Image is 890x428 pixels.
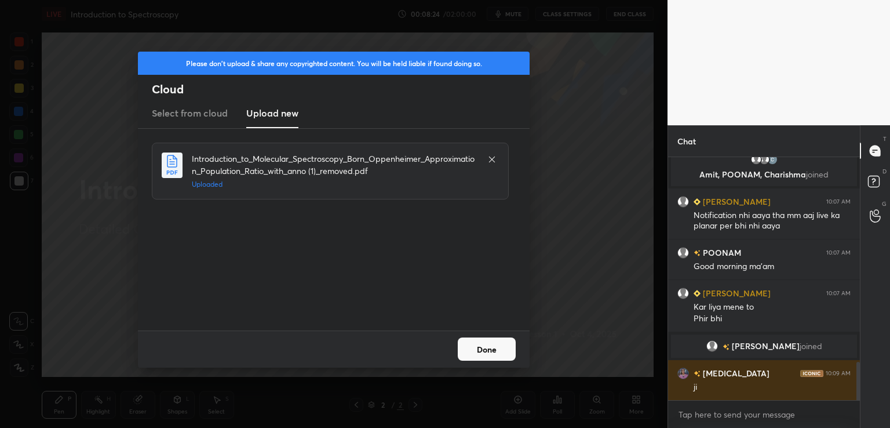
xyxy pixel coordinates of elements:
p: G [882,200,887,208]
h6: POONAM [701,246,741,259]
p: D [882,167,887,176]
div: 10:07 AM [826,290,851,297]
h2: Cloud [152,82,530,97]
span: joined [800,342,822,351]
div: 10:07 AM [826,198,851,205]
img: no-rating-badge.077c3623.svg [723,344,729,350]
h6: [MEDICAL_DATA] [701,367,769,379]
h6: [PERSON_NAME] [701,287,771,299]
img: default.png [706,340,718,352]
img: default.png [677,288,689,299]
img: no-rating-badge.077c3623.svg [694,371,701,377]
button: Done [458,338,516,361]
div: Kar liya mene to [694,302,851,313]
h6: [PERSON_NAME] [701,195,771,208]
span: [PERSON_NAME] [732,342,800,351]
div: Notification nhi aaya tha mm aaj live ka planar per bhi nhi aaya [694,210,851,232]
div: 10:09 AM [826,370,851,377]
div: Phir bhi [694,313,851,325]
img: Learner_Badge_beginner_1_8b307cf2a0.svg [694,290,701,297]
img: iconic-dark.1390631f.png [800,370,823,377]
p: T [883,135,887,143]
h4: Introduction_to_Molecular_Spectroscopy_Born_Oppenheimer_Approximation_Population_Ratio_with_anno ... [192,153,476,177]
img: 6405d9d08fe6403894af54f7cda3981f.jpg [677,368,689,379]
p: Amit, POONAM, Charishma [678,170,850,179]
div: Good morning ma'am [694,261,851,273]
img: 87e78ebcf5d54a278d98cb8b71379a3b.98000643_3 [767,154,778,165]
div: ji [694,382,851,393]
span: joined [806,169,829,180]
h3: Upload new [246,106,298,120]
img: default.png [758,154,770,165]
div: Please don't upload & share any copyrighted content. You will be held liable if found doing so. [138,52,530,75]
p: Chat [668,126,705,157]
img: default.png [677,247,689,259]
div: grid [668,157,860,401]
div: 10:07 AM [826,249,851,256]
img: no-rating-badge.077c3623.svg [694,250,701,256]
h5: Uploaded [192,179,476,190]
img: default.png [750,154,762,165]
img: default.png [677,196,689,208]
img: Learner_Badge_beginner_1_8b307cf2a0.svg [694,198,701,205]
